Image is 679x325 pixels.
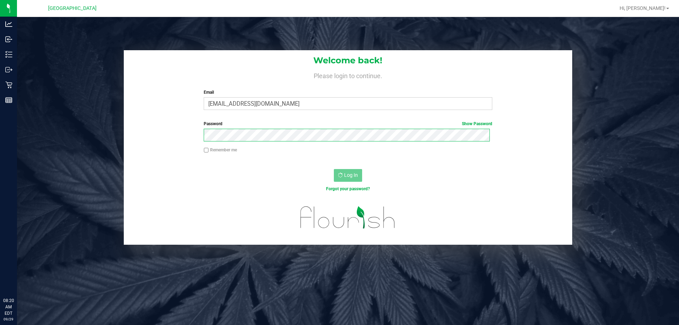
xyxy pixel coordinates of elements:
[204,148,209,153] input: Remember me
[620,5,666,11] span: Hi, [PERSON_NAME]!
[5,81,12,88] inline-svg: Retail
[462,121,492,126] a: Show Password
[124,56,572,65] h1: Welcome back!
[292,199,404,236] img: flourish_logo.svg
[204,147,237,153] label: Remember me
[5,51,12,58] inline-svg: Inventory
[124,71,572,79] h4: Please login to continue.
[5,97,12,104] inline-svg: Reports
[5,66,12,73] inline-svg: Outbound
[344,172,358,178] span: Log In
[204,121,222,126] span: Password
[48,5,97,11] span: [GEOGRAPHIC_DATA]
[204,89,492,95] label: Email
[3,317,14,322] p: 09/29
[334,169,362,182] button: Log In
[326,186,370,191] a: Forgot your password?
[5,36,12,43] inline-svg: Inbound
[3,297,14,317] p: 08:20 AM EDT
[5,21,12,28] inline-svg: Analytics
